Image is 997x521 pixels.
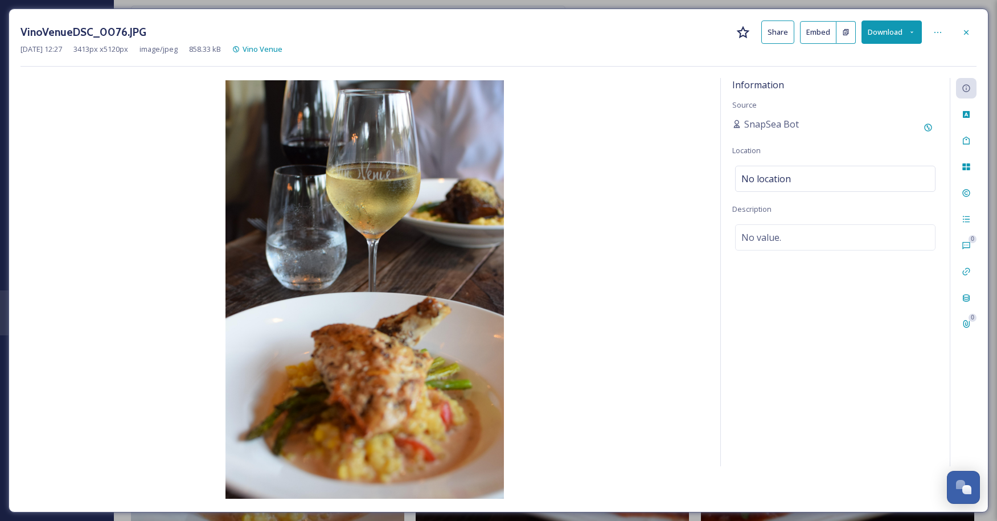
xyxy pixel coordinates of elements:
span: Description [732,204,772,214]
span: No value. [741,231,781,244]
span: No location [741,172,791,186]
img: 6fMvJf2.JPG [20,80,709,499]
button: Download [861,20,922,44]
span: 3413 px x 5120 px [73,44,128,55]
h3: VinoVenueDSC_0076.JPG [20,24,146,40]
span: image/jpeg [140,44,178,55]
div: 0 [969,314,977,322]
button: Open Chat [947,471,980,504]
span: Information [732,79,784,91]
div: 0 [969,235,977,243]
span: 858.33 kB [189,44,221,55]
span: [DATE] 12:27 [20,44,62,55]
button: Share [761,20,794,44]
span: Vino Venue [243,44,282,54]
button: Embed [800,21,836,44]
span: Location [732,145,761,155]
span: SnapSea Bot [744,117,799,131]
span: Source [732,100,757,110]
